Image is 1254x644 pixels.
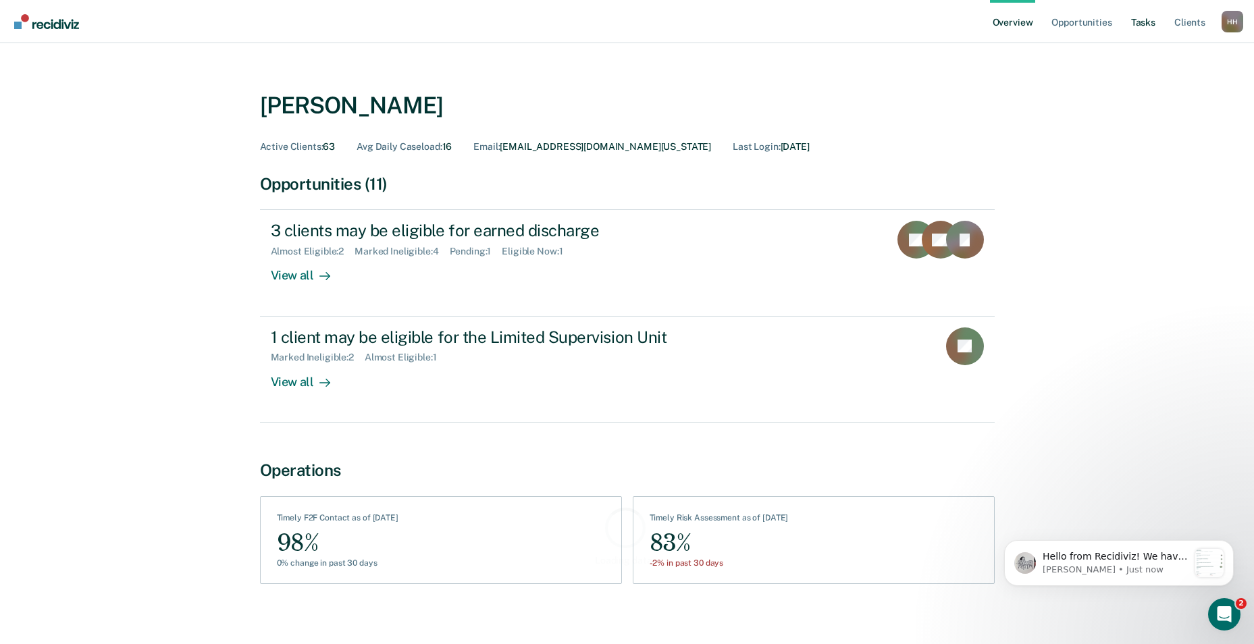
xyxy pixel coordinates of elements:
div: Timely F2F Contact as of [DATE] [277,513,398,528]
span: Last Login : [733,141,780,152]
div: Almost Eligible : 1 [365,352,448,363]
div: Almost Eligible : 2 [271,246,355,257]
div: Pending : 1 [450,246,502,257]
button: Profile dropdown button [1222,11,1243,32]
div: [EMAIL_ADDRESS][DOMAIN_NAME][US_STATE] [473,141,711,153]
span: Active Clients : [260,141,323,152]
div: H H [1222,11,1243,32]
div: 98% [277,528,398,558]
a: 1 client may be eligible for the Limited Supervision UnitMarked Ineligible:2Almost Eligible:1View... [260,317,995,423]
div: View all [271,363,346,390]
div: Timely Risk Assessment as of [DATE] [650,513,789,528]
p: Message from Kim, sent Just now [59,51,205,63]
span: Email : [473,141,500,152]
span: 2 [1236,598,1247,609]
div: Marked Ineligible : 4 [355,246,449,257]
span: Avg Daily Caseload : [357,141,442,152]
div: Eligible Now : 1 [502,246,573,257]
iframe: Intercom notifications message [984,513,1254,608]
div: 63 [260,141,336,153]
div: Opportunities (11) [260,174,995,194]
div: 16 [357,141,452,153]
span: Hello from Recidiviz! We have some exciting news. Officers will now have their own Overview page ... [59,38,204,478]
div: [DATE] [733,141,810,153]
div: 83% [650,528,789,558]
iframe: Intercom live chat [1208,598,1240,630]
div: 3 clients may be eligible for earned discharge [271,221,745,240]
div: 0% change in past 30 days [277,558,398,568]
a: 3 clients may be eligible for earned dischargeAlmost Eligible:2Marked Ineligible:4Pending:1Eligib... [260,209,995,316]
div: 1 client may be eligible for the Limited Supervision Unit [271,327,745,347]
div: Operations [260,460,995,480]
div: View all [271,257,346,284]
img: Recidiviz [14,14,79,29]
div: Marked Ineligible : 2 [271,352,365,363]
div: [PERSON_NAME] [260,92,444,119]
div: -2% in past 30 days [650,558,789,568]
